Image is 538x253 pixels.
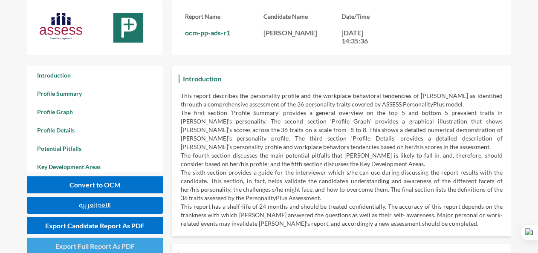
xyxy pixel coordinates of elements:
p: This report describes the personality profile and the workplace behavioral tendencies of [PERSON_... [181,92,503,109]
button: Convert to OCM [27,176,163,193]
p: This report has a shelf-life of 24 months and should be treated confidentially. The accuracy of t... [181,202,503,228]
a: Potential Pitfalls [27,139,163,158]
a: Key Development Areas [27,158,163,176]
span: Convert to OCM [69,181,121,189]
a: Profile Details [27,121,163,139]
h3: Report Name [185,13,263,20]
button: اللغةالعربية [27,197,163,214]
a: Introduction [27,66,163,84]
button: Export Candidate Report As PDF [27,217,163,234]
a: Profile Summary [27,84,163,103]
a: Profile Graph [27,103,163,121]
span: اللغةالعربية [79,201,111,209]
span: Export Full Report As PDF [55,242,135,250]
p: The fourth section discusses the main potential pitfalls that [PERSON_NAME] is likely to fall in,... [181,151,503,168]
img: MaskGroup.svg [107,13,150,43]
h3: Introduction [181,72,223,85]
p: [PERSON_NAME] [263,29,342,37]
span: Export Candidate Report As PDF [45,221,145,230]
p: ocm-pp-ads-r1 [185,29,263,37]
h3: Candidate Name [263,13,342,20]
img: AssessLogoo.svg [40,13,82,40]
p: The sixth section provides a guide for the interviewer which s/he can use during discussing the r... [181,168,503,202]
p: The first section ‘Profile Summary’ provides a general overview on the top 5 and bottom 5 prevale... [181,109,503,151]
h3: Date/Time [341,13,420,20]
p: [DATE] 14:35:36 [341,29,380,45]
